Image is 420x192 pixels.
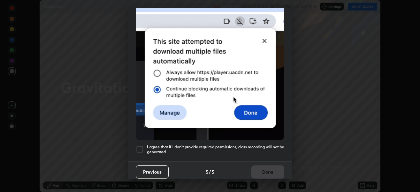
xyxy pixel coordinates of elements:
[147,144,284,155] h5: I agree that if I don't provide required permissions, class recording will not be generated
[212,168,214,175] h4: 5
[206,168,208,175] h4: 5
[209,168,211,175] h4: /
[136,165,169,179] button: Previous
